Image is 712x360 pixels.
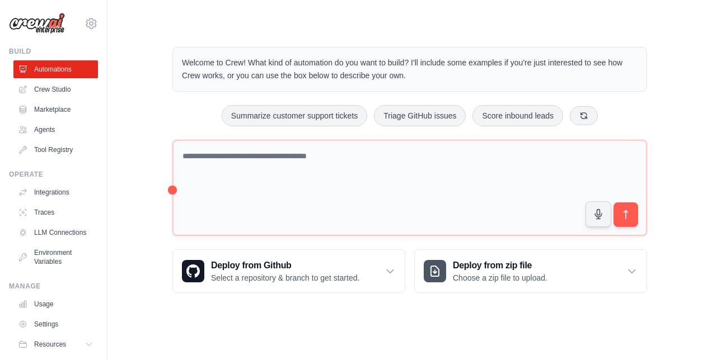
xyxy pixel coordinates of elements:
[34,340,66,349] span: Resources
[13,335,98,353] button: Resources
[13,315,98,333] a: Settings
[453,259,547,272] h3: Deploy from zip file
[13,183,98,201] a: Integrations
[13,80,98,98] a: Crew Studio
[13,141,98,159] a: Tool Registry
[13,101,98,119] a: Marketplace
[13,244,98,271] a: Environment Variables
[9,170,98,179] div: Operate
[374,105,466,126] button: Triage GitHub issues
[9,13,65,34] img: Logo
[182,56,638,82] p: Welcome to Crew! What kind of automation do you want to build? I'll include some examples if you'...
[9,47,98,56] div: Build
[13,224,98,241] a: LLM Connections
[222,105,367,126] button: Summarize customer support tickets
[13,295,98,313] a: Usage
[211,272,359,283] p: Select a repository & branch to get started.
[472,105,563,126] button: Score inbound leads
[13,60,98,78] a: Automations
[453,272,547,283] p: Choose a zip file to upload.
[13,121,98,139] a: Agents
[9,282,98,291] div: Manage
[13,203,98,221] a: Traces
[211,259,359,272] h3: Deploy from Github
